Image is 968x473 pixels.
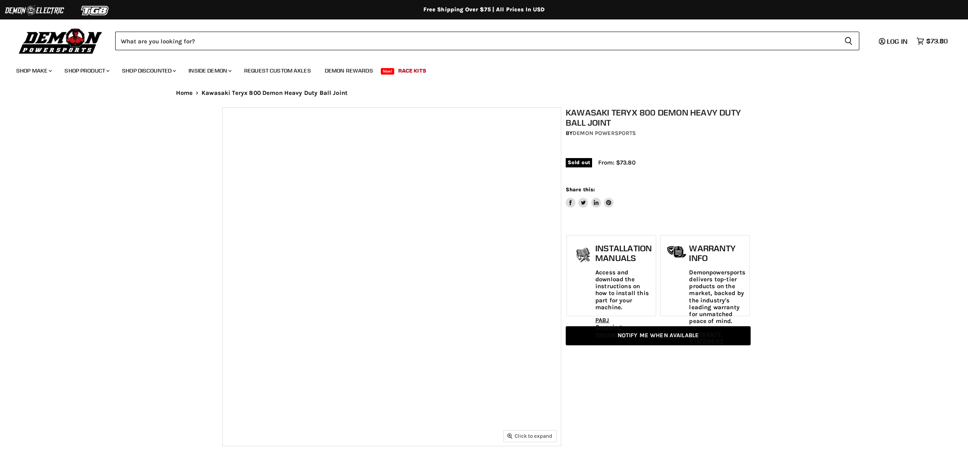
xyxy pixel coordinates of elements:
aside: Share this: [566,186,614,208]
button: Search [838,32,859,50]
img: Demon Electric Logo 2 [4,3,65,18]
p: Demonpowersports delivers top-tier products on the market, backed by the industry's leading warra... [689,269,745,325]
a: Race Kits [392,62,432,79]
a: Request Custom Axles [238,62,317,79]
a: PABJ Greasing Instructions [595,317,631,338]
nav: Breadcrumbs [160,90,809,96]
h1: Installation Manuals [595,244,652,263]
span: Sold out [566,158,592,167]
img: warranty-icon.png [667,246,687,258]
span: New! [381,68,395,75]
a: Home [176,90,193,96]
a: Demon Rewards [319,62,379,79]
a: Demon Powersports [573,130,636,137]
h1: Warranty Info [689,244,745,263]
span: $73.80 [926,37,948,45]
p: Access and download the instructions on how to install this part for your machine. [595,269,652,311]
span: From: $73.80 [598,159,635,166]
h1: Kawasaki Teryx 800 Demon Heavy Duty Ball Joint [566,107,751,128]
a: Shop Discounted [116,62,181,79]
img: TGB Logo 2 [65,3,126,18]
a: Shop Product [58,62,114,79]
span: Kawasaki Teryx 800 Demon Heavy Duty Ball Joint [202,90,348,96]
a: Shop Make [10,62,57,79]
span: Click to expand [507,433,552,439]
ul: Main menu [10,59,946,79]
a: $73.80 [912,35,952,47]
img: install_manual-icon.png [573,246,593,266]
span: Share this: [566,186,595,193]
div: by [566,129,751,138]
img: Demon Powersports [16,26,105,55]
a: WARRANTY STATEMENT [689,331,723,345]
a: Notify Me When Available [566,326,751,345]
a: Inside Demon [182,62,236,79]
span: Log in [887,37,908,45]
div: Free Shipping Over $75 | All Prices In USD [160,6,809,13]
button: Click to expand [504,430,556,441]
form: Product [115,32,859,50]
input: Search [115,32,838,50]
a: Log in [875,38,912,45]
